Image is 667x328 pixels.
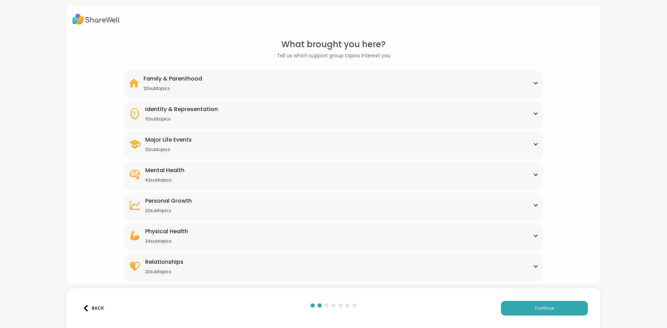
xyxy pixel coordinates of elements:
div: Identity & Representation [145,105,218,113]
div: Personal Growth [145,197,192,205]
div: 42 subtopics [145,177,184,183]
div: Major Life Events [145,136,192,144]
div: 20 subtopics [143,86,202,91]
div: 22 subtopics [145,208,192,213]
span: Continue [535,305,554,311]
button: Back [79,301,107,316]
img: ShareWell Logo [72,11,120,27]
div: Relationships [145,258,183,266]
span: What brought you here? [281,38,386,51]
div: Mental Health [145,166,184,175]
div: Physical Health [145,227,188,236]
span: Tell us which support group topics interest you [277,52,390,59]
div: 12 subtopics [145,147,192,152]
div: 10 subtopics [145,116,218,122]
button: Continue [501,301,588,316]
div: Family & Parenthood [143,75,202,83]
div: Back [83,305,104,311]
div: 22 subtopics [145,269,183,275]
div: 24 subtopics [145,238,188,244]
